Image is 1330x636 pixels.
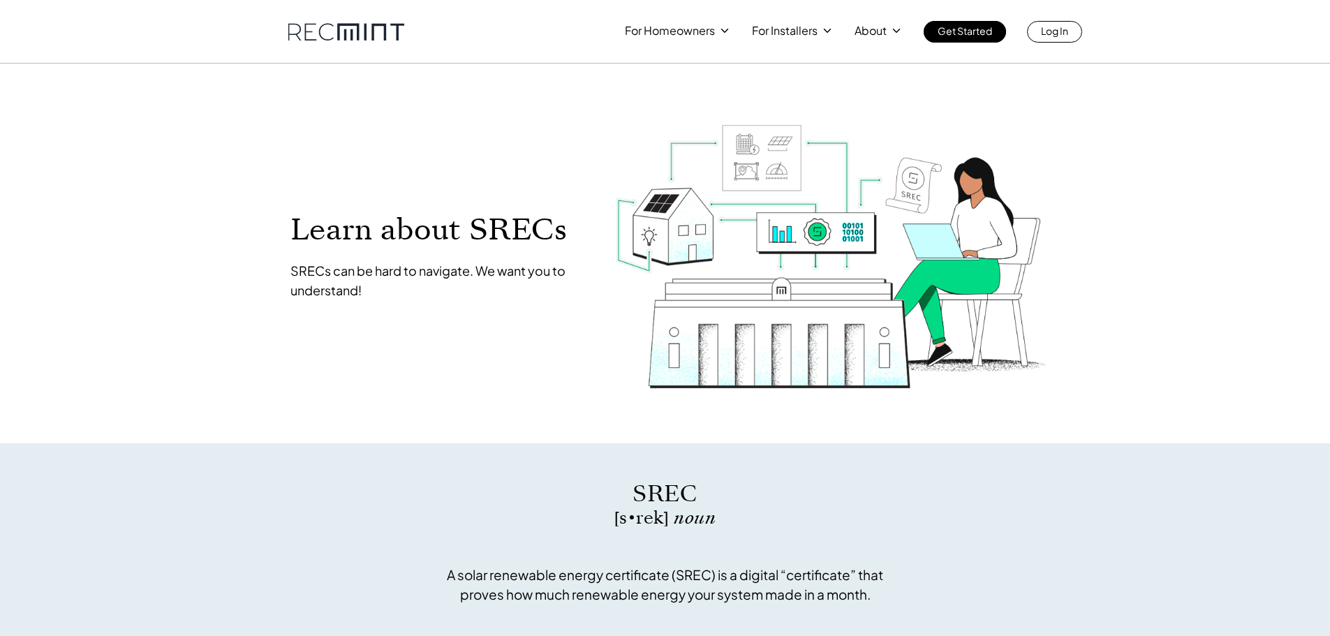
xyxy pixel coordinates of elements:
p: SREC [438,478,892,510]
p: [s • rek] [438,510,892,526]
p: Get Started [938,21,992,40]
p: About [855,21,887,40]
p: Learn about SRECs [290,214,588,245]
p: For Installers [752,21,818,40]
p: SRECs can be hard to navigate. We want you to understand! [290,261,588,300]
p: A solar renewable energy certificate (SREC) is a digital “certificate” that proves how much renew... [438,565,892,604]
a: Get Started [924,21,1006,43]
a: Log In [1027,21,1082,43]
p: For Homeowners [625,21,715,40]
span: noun [674,505,716,530]
p: Log In [1041,21,1068,40]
